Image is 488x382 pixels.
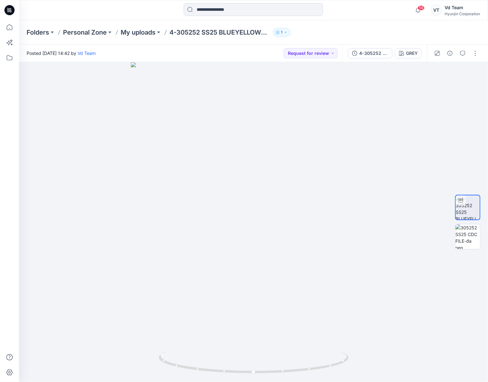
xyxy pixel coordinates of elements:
button: GREY [395,48,422,58]
a: My uploads [121,28,155,37]
a: Personal Zone [63,28,107,37]
div: GREY [406,50,418,57]
button: 1 [273,28,290,37]
img: 305252 SS25 CDC FILE-đa nen [455,224,480,249]
div: VT [431,4,442,16]
span: Posted [DATE] 14:42 by [27,50,96,56]
p: 4-305252 SS25 BLUEYELLOWBLACK(8528243)-PAP [169,28,270,37]
div: Hyunjin Corporation [445,11,480,16]
img: 4-305252 SS25 BLUEYELLOWBLACK(8528243)-PAP [456,195,480,220]
button: 4-305252 SS25 BLUEYELLOWBLACK(8528243)-PAP [348,48,392,58]
p: 1 [281,29,282,36]
div: 4-305252 SS25 BLUEYELLOWBLACK(8528243)-PAP [359,50,388,57]
button: Details [445,48,455,58]
a: Vd Team [78,50,96,56]
div: Vd Team [445,4,480,11]
span: 56 [418,5,425,10]
a: Folders [27,28,49,37]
